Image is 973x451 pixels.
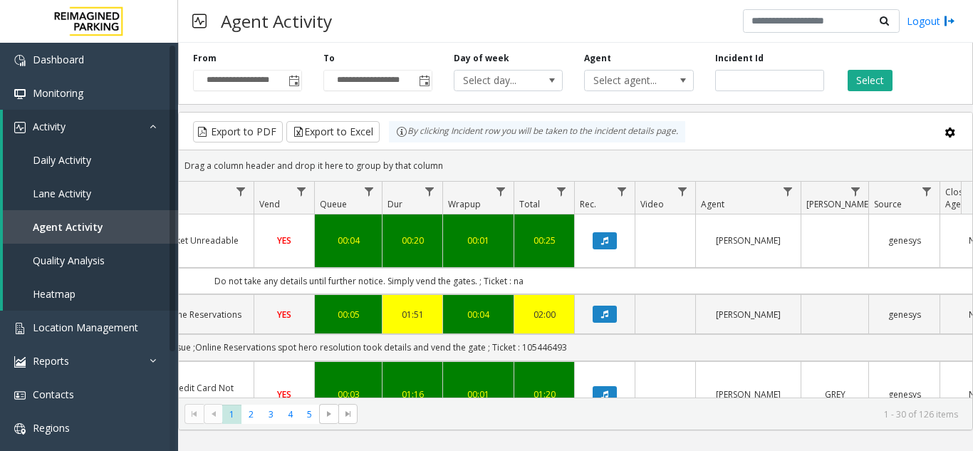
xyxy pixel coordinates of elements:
span: Page 1 [222,405,241,424]
span: Agent Activity [33,220,103,234]
span: Video [640,198,664,210]
img: pageIcon [192,4,207,38]
a: Logout [907,14,955,28]
a: GREY [810,388,860,401]
span: Vend [259,198,280,210]
span: Regions [33,421,70,435]
a: 00:05 [323,308,373,321]
a: 00:01 [452,388,505,401]
a: Source Filter Menu [917,182,937,201]
div: 01:20 [523,388,566,401]
label: Day of week [454,52,509,65]
span: Go to the next page [319,404,338,424]
span: Reports [33,354,69,368]
a: Ticket Unreadable [157,234,245,247]
a: 00:20 [391,234,434,247]
a: YES [263,308,306,321]
a: 00:04 [452,308,505,321]
span: Activity [33,120,66,133]
a: 00:03 [323,388,373,401]
span: Toggle popup [286,71,301,90]
span: Source [874,198,902,210]
span: Toggle popup [416,71,432,90]
span: [PERSON_NAME] [806,198,871,210]
a: genesys [878,388,931,401]
kendo-pager-info: 1 - 30 of 126 items [366,408,958,420]
a: Issue Filter Menu [231,182,251,201]
span: YES [277,309,291,321]
a: Agent Activity [3,210,178,244]
a: Online Reservations [157,308,245,321]
a: [PERSON_NAME] [704,234,792,247]
span: Lane Activity [33,187,91,200]
span: YES [277,234,291,247]
label: Incident Id [715,52,764,65]
div: 02:00 [523,308,566,321]
span: Queue [320,198,347,210]
a: YES [263,388,306,401]
img: 'icon' [14,323,26,334]
div: By clicking Incident row you will be taken to the incident details page. [389,121,685,142]
div: Drag a column header and drop it here to group by that column [179,153,972,178]
a: Video Filter Menu [673,182,692,201]
img: logout [944,14,955,28]
span: Dashboard [33,53,84,66]
a: Quality Analysis [3,244,178,277]
a: Agent Filter Menu [779,182,798,201]
span: Dur [387,198,402,210]
a: [PERSON_NAME] [704,388,792,401]
span: Heatmap [33,287,76,301]
button: Export to PDF [193,121,283,142]
img: 'icon' [14,55,26,66]
a: Rec. Filter Menu [613,182,632,201]
span: Total [519,198,540,210]
label: From [193,52,217,65]
a: YES [263,234,306,247]
img: 'icon' [14,356,26,368]
img: infoIcon.svg [396,126,407,138]
img: 'icon' [14,423,26,435]
span: Page 3 [261,405,281,424]
button: Export to Excel [286,121,380,142]
span: Wrapup [448,198,481,210]
img: 'icon' [14,88,26,100]
span: Page 2 [241,405,261,424]
span: Page 4 [281,405,300,424]
a: genesys [878,308,931,321]
a: 00:25 [523,234,566,247]
a: Credit Card Not Reading [157,381,245,408]
span: Agent [701,198,724,210]
span: YES [277,388,291,400]
img: 'icon' [14,122,26,133]
a: Total Filter Menu [552,182,571,201]
span: Quality Analysis [33,254,105,267]
div: 00:04 [323,234,373,247]
a: genesys [878,234,931,247]
a: Vend Filter Menu [292,182,311,201]
h3: Agent Activity [214,4,339,38]
span: Location Management [33,321,138,334]
a: Queue Filter Menu [360,182,379,201]
a: Daily Activity [3,143,178,177]
a: Activity [3,110,178,143]
a: 00:01 [452,234,505,247]
button: Select [848,70,893,91]
span: Select agent... [585,71,671,90]
span: Go to the next page [323,408,335,420]
span: Go to the last page [338,404,358,424]
label: To [323,52,335,65]
a: Parker Filter Menu [846,182,865,201]
div: 01:51 [391,308,434,321]
span: Contacts [33,388,74,401]
a: Lane Activity [3,177,178,210]
span: Select day... [454,71,541,90]
a: Wrapup Filter Menu [491,182,511,201]
a: Heatmap [3,277,178,311]
span: Daily Activity [33,153,91,167]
